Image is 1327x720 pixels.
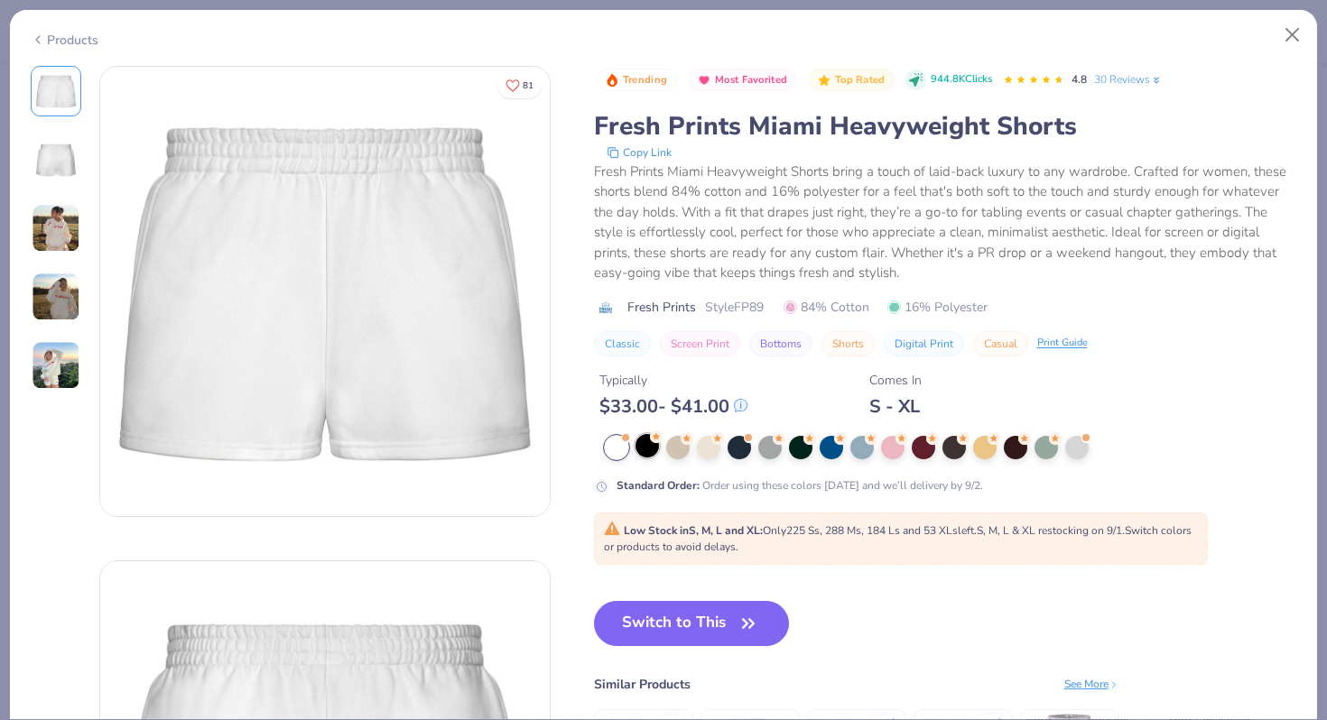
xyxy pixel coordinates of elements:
span: Most Favorited [715,75,787,85]
span: 4.8 [1072,72,1087,87]
button: Close [1276,18,1310,52]
img: brand logo [594,300,618,315]
span: Trending [623,75,667,85]
img: Trending sort [605,73,619,88]
span: Only 225 Ss, 288 Ms, 184 Ls and 53 XLs left. S, M, L & XL restocking on 9/1. Switch colors or pro... [604,523,1192,554]
img: Back [34,138,78,181]
button: Badge Button [596,69,677,92]
div: Fresh Prints Miami Heavyweight Shorts [594,109,1297,143]
strong: Standard Order : [617,478,700,493]
span: 944.8K Clicks [931,72,992,88]
span: Top Rated [835,75,886,85]
div: S - XL [869,395,922,418]
img: User generated content [32,341,80,390]
button: Digital Print [884,331,964,356]
span: 81 [523,81,534,90]
button: Badge Button [808,69,895,92]
button: Badge Button [688,69,797,92]
button: Switch to This [594,601,790,646]
span: 84% Cotton [784,298,869,317]
div: Similar Products [594,675,691,694]
span: 16% Polyester [887,298,988,317]
div: Order using these colors [DATE] and we’ll delivery by 9/2. [617,477,983,494]
div: 4.8 Stars [1003,66,1064,95]
div: Comes In [869,371,922,390]
div: Typically [599,371,747,390]
img: User generated content [32,272,80,321]
span: Fresh Prints [627,298,696,317]
button: copy to clipboard [601,143,677,162]
button: Bottoms [749,331,812,356]
img: User generated content [32,204,80,253]
a: 30 Reviews [1094,71,1163,88]
img: Front [34,69,78,113]
div: Print Guide [1037,336,1088,351]
div: Products [31,31,98,50]
button: Classic [594,331,651,356]
button: Casual [973,331,1028,356]
img: Front [100,67,550,516]
span: Style FP89 [705,298,764,317]
button: Shorts [821,331,875,356]
div: See More [1064,676,1119,692]
strong: Low Stock in S, M, L and XL : [624,523,763,538]
button: Screen Print [660,331,740,356]
div: $ 33.00 - $ 41.00 [599,395,747,418]
div: Fresh Prints Miami Heavyweight Shorts bring a touch of laid-back luxury to any wardrobe. Crafted ... [594,162,1297,283]
img: Top Rated sort [817,73,831,88]
button: Like [497,72,542,98]
img: Most Favorited sort [697,73,711,88]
